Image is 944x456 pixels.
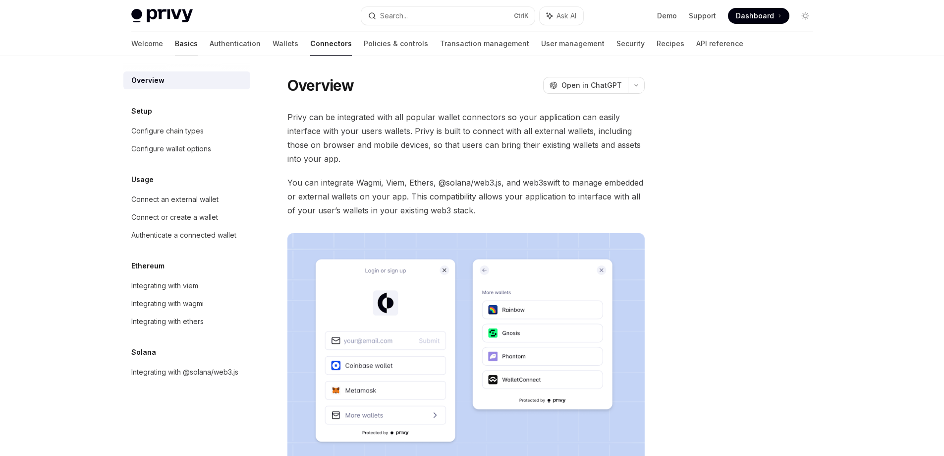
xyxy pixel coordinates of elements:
a: Overview [123,71,250,89]
a: Authentication [210,32,261,56]
a: Integrating with viem [123,277,250,295]
a: Configure wallet options [123,140,250,158]
img: light logo [131,9,193,23]
button: Open in ChatGPT [543,77,628,94]
h5: Ethereum [131,260,165,272]
a: Basics [175,32,198,56]
button: Ask AI [540,7,583,25]
a: Configure chain types [123,122,250,140]
a: Connectors [310,32,352,56]
div: Connect an external wallet [131,194,219,205]
a: Connect or create a wallet [123,208,250,226]
div: Integrating with viem [131,280,198,292]
a: Integrating with wagmi [123,295,250,313]
span: Open in ChatGPT [561,80,622,90]
h5: Usage [131,174,154,186]
span: Dashboard [736,11,774,21]
span: Ask AI [556,11,576,21]
button: Toggle dark mode [797,8,813,24]
h5: Setup [131,105,152,117]
a: Policies & controls [364,32,428,56]
a: Security [616,32,645,56]
a: Demo [657,11,677,21]
a: User management [541,32,605,56]
div: Configure chain types [131,125,204,137]
h1: Overview [287,76,354,94]
a: Authenticate a connected wallet [123,226,250,244]
div: Overview [131,74,165,86]
div: Configure wallet options [131,143,211,155]
a: Integrating with ethers [123,313,250,330]
div: Authenticate a connected wallet [131,229,236,241]
a: Transaction management [440,32,529,56]
div: Connect or create a wallet [131,211,218,223]
span: Privy can be integrated with all popular wallet connectors so your application can easily interfa... [287,110,645,166]
div: Integrating with @solana/web3.js [131,366,238,378]
a: Support [689,11,716,21]
div: Search... [380,10,408,22]
a: Dashboard [728,8,789,24]
span: Ctrl K [514,12,529,20]
button: Search...CtrlK [361,7,535,25]
h5: Solana [131,346,156,358]
a: Recipes [657,32,684,56]
a: API reference [696,32,743,56]
a: Wallets [273,32,298,56]
a: Connect an external wallet [123,191,250,208]
div: Integrating with wagmi [131,298,204,310]
span: You can integrate Wagmi, Viem, Ethers, @solana/web3.js, and web3swift to manage embedded or exter... [287,176,645,217]
a: Welcome [131,32,163,56]
a: Integrating with @solana/web3.js [123,363,250,381]
div: Integrating with ethers [131,316,204,327]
